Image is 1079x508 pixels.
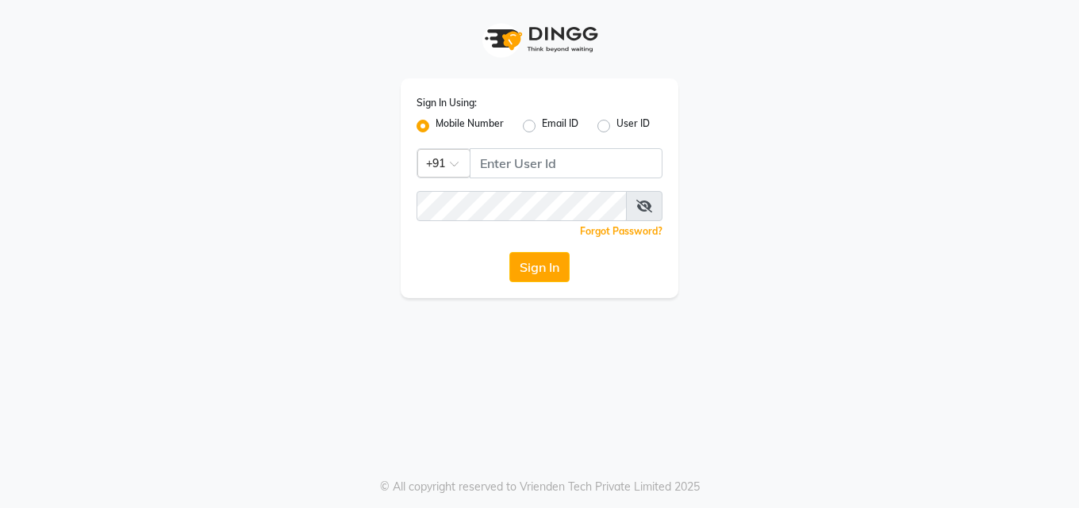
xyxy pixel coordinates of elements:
input: Username [470,148,662,178]
label: Email ID [542,116,578,136]
label: User ID [616,116,650,136]
button: Sign In [509,252,570,282]
img: logo1.svg [476,16,603,63]
label: Sign In Using: [417,96,477,110]
input: Username [417,191,627,221]
label: Mobile Number [436,116,504,136]
a: Forgot Password? [580,225,662,237]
